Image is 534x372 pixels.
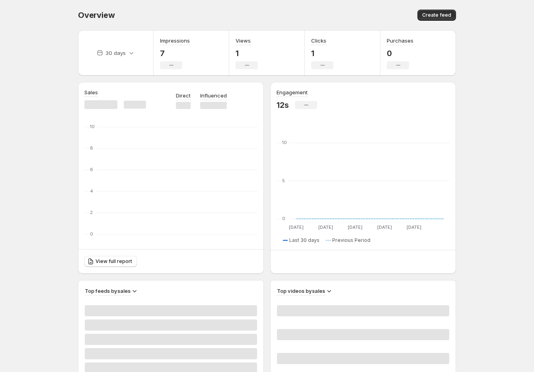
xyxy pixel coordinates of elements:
h3: Sales [84,88,98,96]
text: [DATE] [318,224,333,230]
text: [DATE] [348,224,362,230]
h3: Top videos by sales [277,287,325,295]
p: 7 [160,49,190,58]
h3: Clicks [311,37,326,45]
text: 2 [90,210,93,215]
button: Create feed [417,10,456,21]
h3: Impressions [160,37,190,45]
text: 8 [90,145,93,151]
h3: Engagement [277,88,308,96]
text: 4 [90,188,93,194]
text: 10 [282,140,287,145]
text: 0 [90,231,93,237]
p: 30 days [105,49,126,57]
h3: Purchases [387,37,413,45]
p: Direct [176,92,191,99]
span: Overview [78,10,115,20]
text: 0 [282,216,285,221]
text: [DATE] [377,224,392,230]
span: View full report [95,258,132,265]
p: 0 [387,49,413,58]
text: 5 [282,178,285,183]
span: Create feed [422,12,451,18]
text: 6 [90,167,93,172]
text: 10 [90,124,95,129]
text: [DATE] [407,224,421,230]
p: 1 [236,49,258,58]
p: 12s [277,100,288,110]
h3: Top feeds by sales [85,287,131,295]
text: [DATE] [289,224,304,230]
p: Influenced [200,92,227,99]
span: Previous Period [332,237,370,243]
span: Last 30 days [289,237,320,243]
a: View full report [84,256,137,267]
h3: Views [236,37,251,45]
p: 1 [311,49,333,58]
